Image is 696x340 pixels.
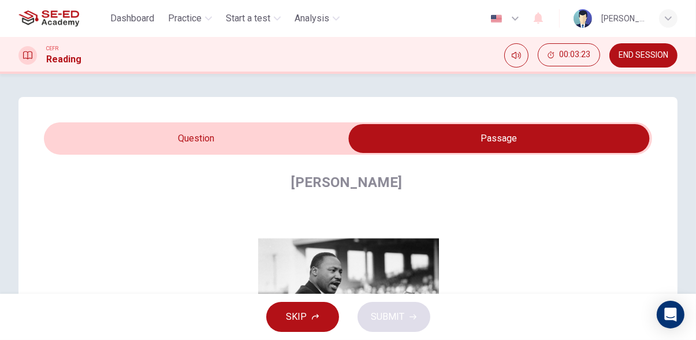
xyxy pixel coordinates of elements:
button: END SESSION [609,43,678,68]
div: [PERSON_NAME] [601,12,645,25]
button: Analysis [290,8,344,29]
img: en [489,14,504,23]
button: Practice [163,8,217,29]
img: SE-ED Academy logo [18,7,79,30]
div: Mute [504,43,528,68]
div: Open Intercom Messenger [657,301,684,328]
span: Practice [168,12,202,25]
button: Dashboard [106,8,159,29]
span: 00:03:23 [559,50,590,59]
div: Hide [538,43,600,68]
span: END SESSION [619,51,668,60]
button: 00:03:23 [538,43,600,66]
a: SE-ED Academy logo [18,7,106,30]
span: Analysis [295,12,329,25]
img: Profile picture [574,9,592,28]
span: Dashboard [110,12,154,25]
h4: [PERSON_NAME] [291,173,402,192]
button: Start a test [221,8,285,29]
button: SKIP [266,302,339,332]
span: Start a test [226,12,270,25]
span: CEFR [46,44,58,53]
span: SKIP [286,309,307,325]
h1: Reading [46,53,81,66]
